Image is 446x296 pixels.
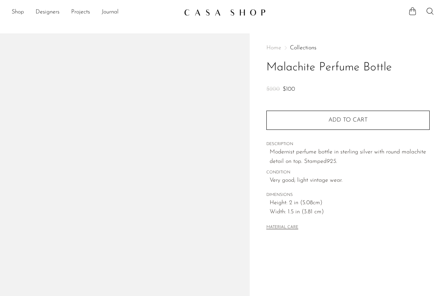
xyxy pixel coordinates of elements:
span: Width: 1.5 in (3.81 cm) [270,207,430,217]
span: Home [266,45,281,51]
span: Very good; light vintage wear. [270,176,430,185]
span: Modernist perfume bottle in sterling silver with round malachite detail on top. Stamped [270,149,426,164]
span: Height: 2 in (5.08cm) [270,198,430,208]
button: MATERIAL CARE [266,225,298,230]
a: Designers [36,8,60,17]
span: CONDITION [266,169,430,176]
nav: Breadcrumbs [266,45,430,51]
nav: Desktop navigation [12,6,178,18]
h1: Malachite Perfume Bottle [266,58,430,77]
em: 925. [327,159,337,164]
a: Collections [290,45,316,51]
span: $200 [266,86,280,92]
a: Shop [12,8,24,17]
span: DESCRIPTION [266,141,430,148]
a: Journal [102,8,119,17]
span: DIMENSIONS [266,192,430,198]
a: Projects [71,8,90,17]
span: $100 [283,86,295,92]
span: Add to cart [328,117,368,123]
button: Add to cart [266,111,430,129]
ul: NEW HEADER MENU [12,6,178,18]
